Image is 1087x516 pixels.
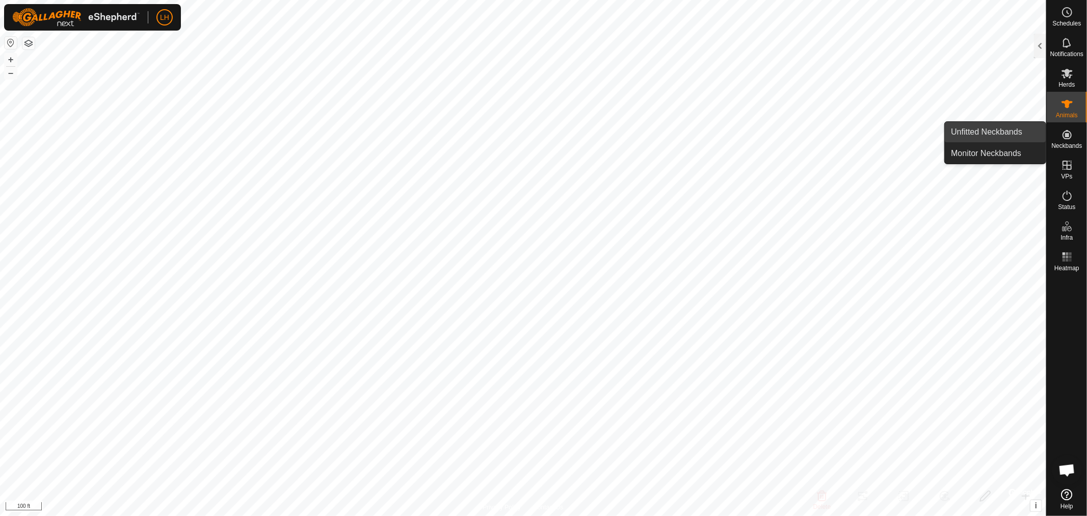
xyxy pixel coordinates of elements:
[12,8,140,27] img: Gallagher Logo
[1052,20,1081,27] span: Schedules
[1030,500,1042,511] button: i
[1051,143,1082,149] span: Neckbands
[5,54,17,66] button: +
[1050,51,1083,57] span: Notifications
[1052,455,1082,485] div: Open chat
[1061,173,1072,179] span: VPs
[1058,82,1075,88] span: Herds
[1058,204,1075,210] span: Status
[483,503,521,512] a: Privacy Policy
[160,12,169,23] span: LH
[1061,235,1073,241] span: Infra
[1035,501,1037,510] span: i
[951,126,1022,138] span: Unfitted Neckbands
[945,143,1046,164] a: Monitor Neckbands
[5,37,17,49] button: Reset Map
[1054,265,1079,271] span: Heatmap
[1056,112,1078,118] span: Animals
[533,503,563,512] a: Contact Us
[1047,485,1087,513] a: Help
[945,122,1046,142] a: Unfitted Neckbands
[1061,503,1073,509] span: Help
[5,67,17,79] button: –
[951,147,1021,160] span: Monitor Neckbands
[22,37,35,49] button: Map Layers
